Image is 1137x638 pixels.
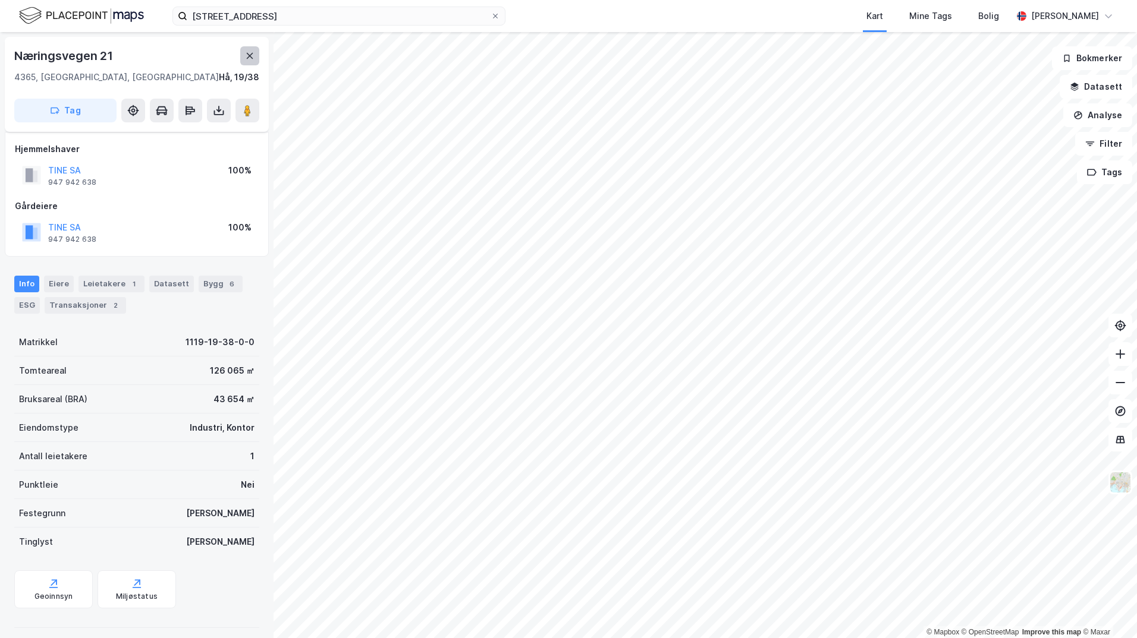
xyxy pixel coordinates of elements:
div: Kart [866,9,883,23]
div: Næringsvegen 21 [14,46,115,65]
div: Industri, Kontor [190,421,255,435]
div: Matrikkel [19,335,58,349]
div: Antall leietakere [19,449,87,463]
div: Hjemmelshaver [15,142,259,156]
div: 43 654 ㎡ [213,392,255,406]
button: Datasett [1060,75,1132,99]
div: Eiendomstype [19,421,78,435]
button: Tag [14,99,117,122]
div: Gårdeiere [15,199,259,213]
div: 947 942 638 [48,235,96,244]
img: logo.f888ab2527a4732fd821a326f86c7f29.svg [19,5,144,26]
div: Leietakere [78,276,145,292]
div: Bolig [978,9,999,23]
div: 100% [228,220,252,235]
a: Improve this map [1022,628,1081,636]
div: 947 942 638 [48,178,96,187]
div: Geoinnsyn [34,592,73,601]
button: Filter [1075,132,1132,156]
div: Transaksjoner [45,297,126,314]
div: 6 [226,278,238,290]
input: Søk på adresse, matrikkel, gårdeiere, leietakere eller personer [187,7,491,25]
div: 2 [109,299,121,311]
div: Miljøstatus [116,592,158,601]
button: Analyse [1063,103,1132,127]
button: Bokmerker [1052,46,1132,70]
div: Punktleie [19,478,58,492]
div: Festegrunn [19,506,65,520]
div: Bygg [199,276,243,292]
div: Info [14,276,39,292]
div: Nei [241,478,255,492]
a: Mapbox [926,628,959,636]
div: Mine Tags [909,9,952,23]
div: 4365, [GEOGRAPHIC_DATA], [GEOGRAPHIC_DATA] [14,70,219,84]
div: Hå, 19/38 [219,70,259,84]
a: OpenStreetMap [962,628,1019,636]
div: 1 [250,449,255,463]
iframe: Chat Widget [1078,581,1137,638]
div: 1 [128,278,140,290]
div: [PERSON_NAME] [186,535,255,549]
div: 1119-19-38-0-0 [186,335,255,349]
div: 100% [228,163,252,178]
div: Tomteareal [19,364,67,378]
img: Z [1109,471,1132,494]
div: ESG [14,297,40,314]
div: [PERSON_NAME] [1031,9,1099,23]
div: 126 065 ㎡ [210,364,255,378]
button: Tags [1077,160,1132,184]
div: Bruksareal (BRA) [19,392,87,406]
div: Tinglyst [19,535,53,549]
div: Eiere [44,276,74,292]
div: Datasett [149,276,194,292]
div: [PERSON_NAME] [186,506,255,520]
